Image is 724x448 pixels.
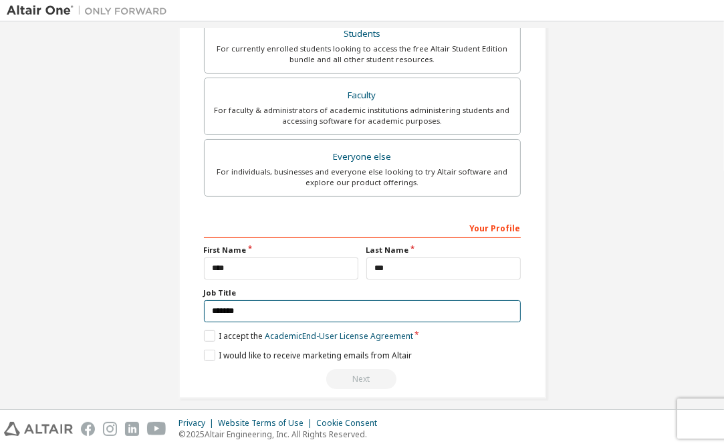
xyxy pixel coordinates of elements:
[81,422,95,436] img: facebook.svg
[213,25,512,43] div: Students
[147,422,166,436] img: youtube.svg
[204,245,358,255] label: First Name
[204,330,413,342] label: I accept the
[218,418,316,429] div: Website Terms of Use
[213,148,512,166] div: Everyone else
[204,217,521,238] div: Your Profile
[178,429,385,440] p: © 2025 Altair Engineering, Inc. All Rights Reserved.
[265,330,413,342] a: Academic End-User License Agreement
[366,245,521,255] label: Last Name
[4,422,73,436] img: altair_logo.svg
[213,105,512,126] div: For faculty & administrators of academic institutions administering students and accessing softwa...
[204,369,521,389] div: Read and acccept EULA to continue
[204,288,521,298] label: Job Title
[7,4,174,17] img: Altair One
[125,422,139,436] img: linkedin.svg
[213,43,512,65] div: For currently enrolled students looking to access the free Altair Student Edition bundle and all ...
[178,418,218,429] div: Privacy
[316,418,385,429] div: Cookie Consent
[213,86,512,105] div: Faculty
[103,422,117,436] img: instagram.svg
[213,166,512,188] div: For individuals, businesses and everyone else looking to try Altair software and explore our prod...
[204,350,412,361] label: I would like to receive marketing emails from Altair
